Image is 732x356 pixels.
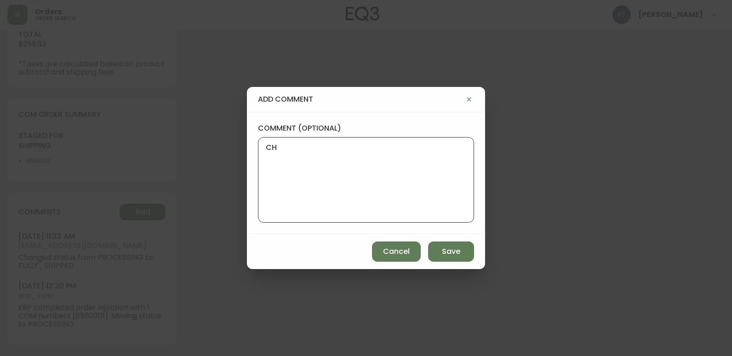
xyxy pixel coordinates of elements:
[383,247,410,257] span: Cancel
[372,241,421,262] button: Cancel
[266,143,466,217] textarea: CH
[428,241,474,262] button: Save
[258,94,464,104] h4: add comment
[442,247,460,257] span: Save
[258,123,474,133] label: comment (optional)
